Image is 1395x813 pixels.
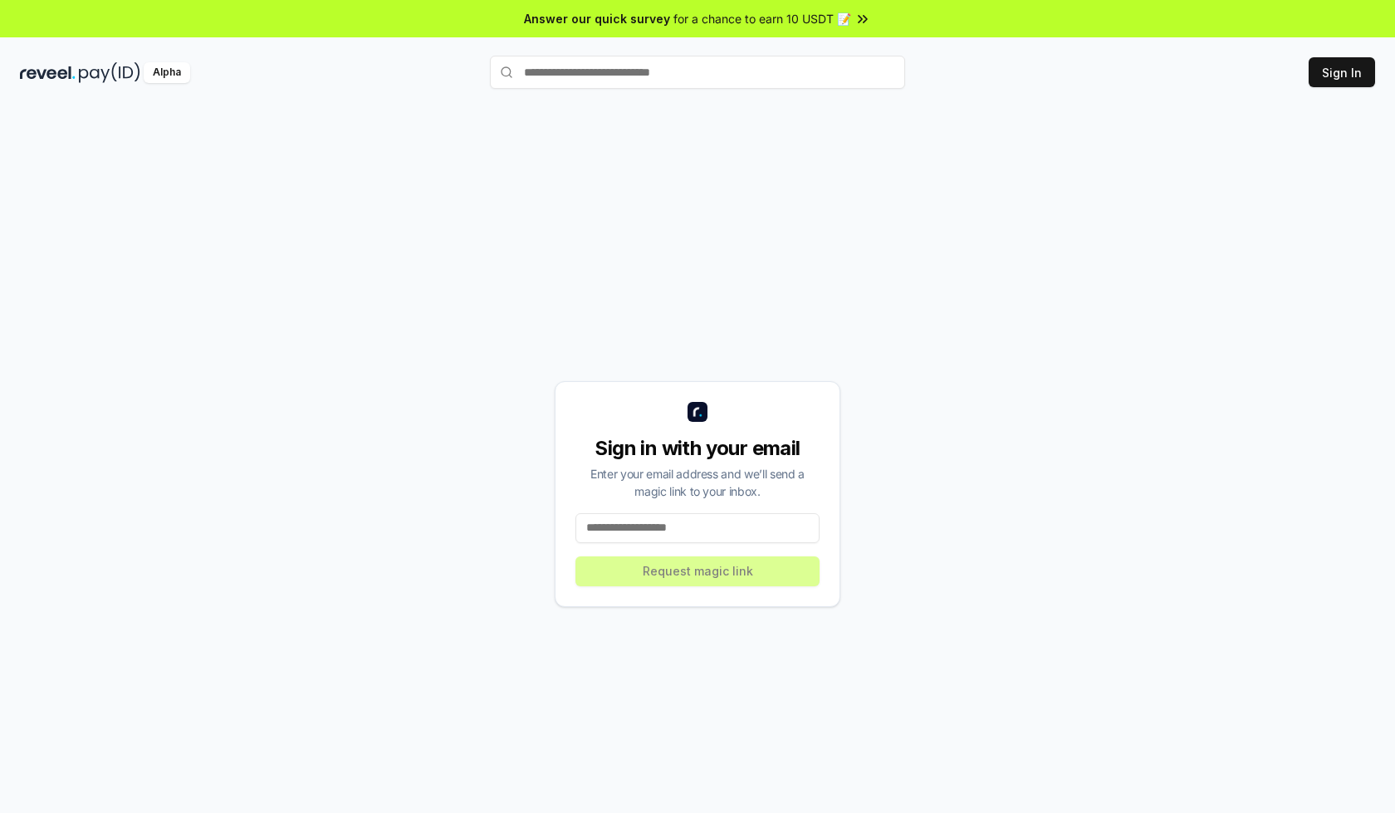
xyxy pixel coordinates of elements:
[20,62,76,83] img: reveel_dark
[144,62,190,83] div: Alpha
[688,402,707,422] img: logo_small
[673,10,851,27] span: for a chance to earn 10 USDT 📝
[524,10,670,27] span: Answer our quick survey
[79,62,140,83] img: pay_id
[575,465,820,500] div: Enter your email address and we’ll send a magic link to your inbox.
[1309,57,1375,87] button: Sign In
[575,435,820,462] div: Sign in with your email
